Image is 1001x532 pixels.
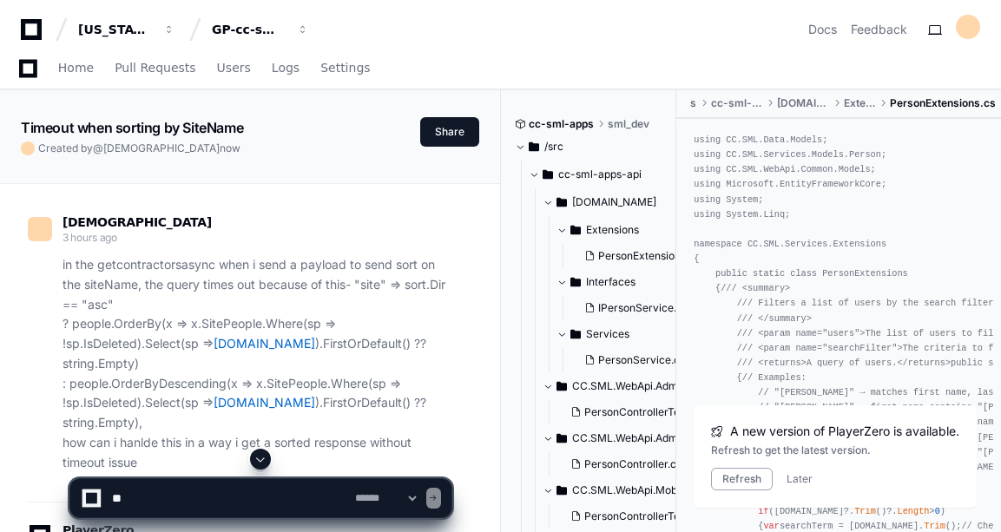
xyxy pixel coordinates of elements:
span: [DEMOGRAPHIC_DATA] [63,215,212,229]
svg: Directory [570,272,581,292]
span: PersonExtensions.cs [890,96,996,110]
span: A new version of PlayerZero is available. [730,423,959,440]
button: [DOMAIN_NAME] [543,188,692,216]
span: Settings [320,62,370,73]
button: /src [515,133,664,161]
span: Extensions [586,223,639,237]
button: Extensions [556,216,706,244]
svg: Directory [556,428,567,449]
span: [DEMOGRAPHIC_DATA] [103,141,220,154]
span: /src [544,140,563,154]
p: in the getcontractorsasync when i send a payload to send sort on the siteName, the query times ou... [63,255,451,472]
button: Feedback [851,21,907,38]
button: cc-sml-apps-api [529,161,678,188]
span: CC.SML.WebApi.Admin.Tests/Controllers [572,379,692,393]
span: /// <summary> [721,283,790,293]
span: Logs [272,62,300,73]
span: sml_dev [608,117,649,131]
span: IPersonService.cs [598,301,688,315]
span: Interfaces [586,275,636,289]
button: GP-cc-sml-apps [205,14,316,45]
button: PersonExtensions.cs [577,244,700,268]
span: PersonExtensions.cs [598,249,700,263]
span: Home [58,62,94,73]
span: Users [217,62,251,73]
button: Share [420,117,479,147]
button: [US_STATE] Pacific [71,14,182,45]
span: /// <returns>A query of users.</returns> [737,358,951,368]
a: Docs [808,21,837,38]
svg: Directory [556,376,567,397]
span: [DOMAIN_NAME] [572,195,656,209]
button: CC.SML.WebApi.Admin.Tests/Controllers [543,372,692,400]
button: IPersonService.cs [577,296,695,320]
button: CC.SML.WebApi.Admin/Controllers [543,424,692,452]
svg: Directory [570,220,581,240]
span: cc-sml-apps-api [558,167,642,181]
button: Interfaces [556,268,706,296]
a: Home [58,49,94,89]
span: Extensions [844,96,876,110]
a: Users [217,49,251,89]
span: Created by [38,141,240,155]
a: [DOMAIN_NAME] [214,395,315,410]
app-text-character-animate: Timeout when sorting by SiteName [21,119,243,136]
a: Pull Requests [115,49,195,89]
svg: Directory [570,324,581,345]
button: Services [556,320,706,348]
button: Later [787,472,813,486]
svg: Directory [529,136,539,157]
span: // Examples: [742,372,807,383]
button: PersonService.cs [577,348,695,372]
svg: Directory [556,192,567,213]
span: /// </summary> [737,313,812,324]
span: PersonControllerTests.cs [584,405,708,419]
span: PersonService.cs [598,353,685,367]
svg: Directory [543,164,553,185]
span: CC.SML.WebApi.Admin/Controllers [572,431,692,445]
span: Services [586,327,629,341]
span: [DOMAIN_NAME] [777,96,830,110]
button: Refresh [711,468,773,490]
div: Refresh to get the latest version. [711,443,959,457]
span: now [220,141,240,154]
div: GP-cc-sml-apps [212,21,286,38]
a: Logs [272,49,300,89]
div: [US_STATE] Pacific [78,21,153,38]
span: cc-sml-apps-api [711,96,763,110]
button: PersonControllerTests.cs [563,400,695,424]
span: 3 hours ago [63,231,117,244]
a: Settings [320,49,370,89]
span: cc-sml-apps [529,117,594,131]
span: src [690,96,696,110]
span: Pull Requests [115,62,195,73]
span: @ [93,141,103,154]
a: [DOMAIN_NAME] [214,336,315,351]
